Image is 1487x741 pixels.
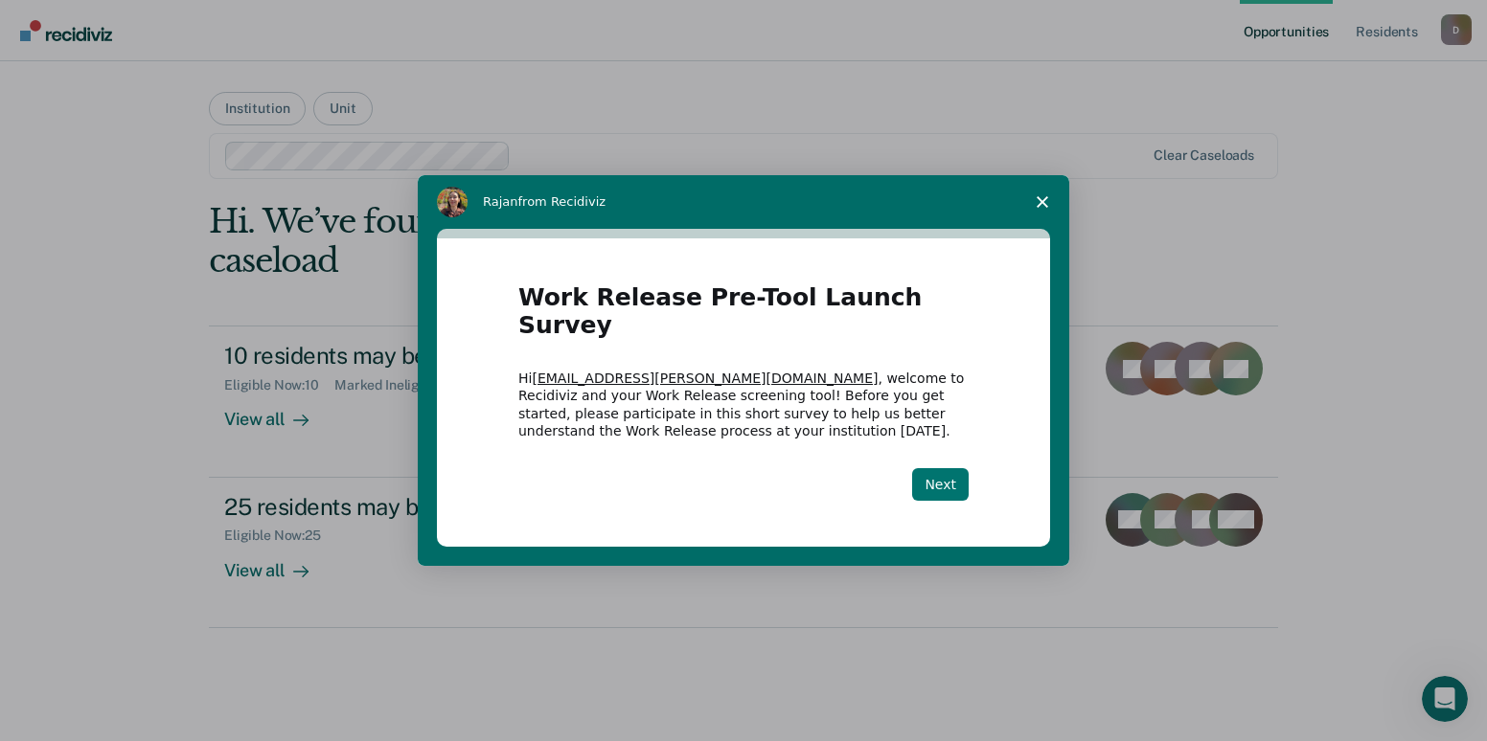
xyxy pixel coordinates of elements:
h1: Work Release Pre-Tool Launch Survey [518,284,969,350]
span: from Recidiviz [518,194,606,209]
a: [EMAIL_ADDRESS][PERSON_NAME][DOMAIN_NAME] [532,370,878,386]
span: Rajan [483,194,518,209]
img: Profile image for Rajan [437,187,468,217]
button: Next [912,468,969,501]
span: Close survey [1016,175,1069,229]
div: Hi , welcome to Recidiviz and your Work Release screening tool! Before you get started, please pa... [518,370,969,439]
